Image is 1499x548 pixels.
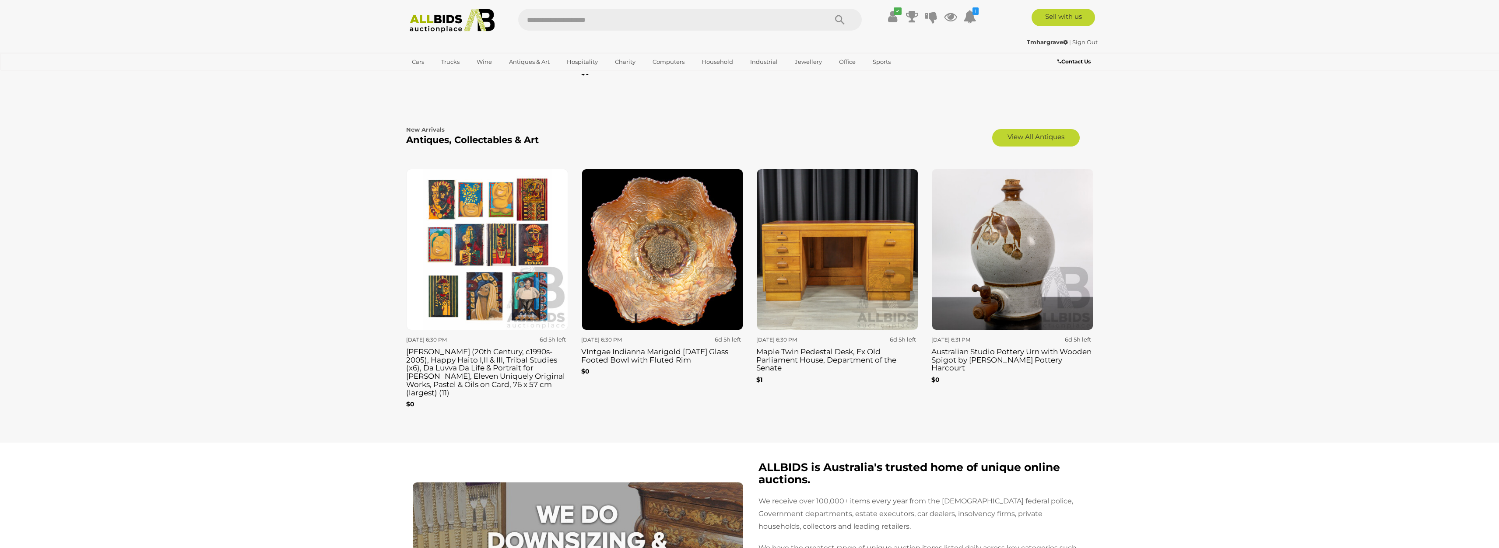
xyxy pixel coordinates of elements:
[756,346,918,372] h3: Maple Twin Pedestal Desk, Ex Old Parliament House, Department of the Senate
[471,55,498,69] a: Wine
[1027,38,1069,45] a: Tmhargrave
[582,169,743,330] img: VIntgae Indianna Marigold Carnival Glass Footed Bowl with Fluted Rim
[406,335,484,345] div: [DATE] 6:30 PM
[561,55,604,69] a: Hospitality
[992,129,1080,147] a: View All Antiques
[931,168,1093,419] a: [DATE] 6:31 PM 6d 5h left Australian Studio Pottery Urn with Wooden Spigot by [PERSON_NAME] Potte...
[756,376,762,384] b: $1
[758,495,1085,533] p: We receive over 100,000+ items every year from the [DEMOGRAPHIC_DATA] federal police, Government ...
[818,9,862,31] button: Search
[894,7,902,15] i: ✔
[972,7,979,15] i: 1
[1057,58,1091,65] b: Contact Us
[1065,336,1091,343] strong: 6d 5h left
[932,169,1093,330] img: Australian Studio Pottery Urn with Wooden Spigot by Cannie Ridge Pottery Harcourt
[406,400,414,408] b: $0
[756,168,918,419] a: [DATE] 6:30 PM 6d 5h left Maple Twin Pedestal Desk, Ex Old Parliament House, Department of the Se...
[1069,38,1071,45] span: |
[931,346,1093,372] h3: Australian Studio Pottery Urn with Wooden Spigot by [PERSON_NAME] Pottery Harcourt
[758,461,1060,486] b: ALLBIDS is Australia's trusted home of unique online auctions.
[406,346,568,397] h3: [PERSON_NAME] (20th Century, c1990s-2005), Happy Haito I,II & III, Tribal Studies (x6), Da Luvva ...
[931,335,1009,345] div: [DATE] 6:31 PM
[963,9,976,24] a: 1
[696,55,739,69] a: Household
[406,69,480,84] a: [GEOGRAPHIC_DATA]
[931,376,940,384] b: $0
[1032,9,1095,26] a: Sell with us
[581,168,743,419] a: [DATE] 6:30 PM 6d 5h left VIntgae Indianna Marigold [DATE] Glass Footed Bowl with Fluted Rim $0
[540,336,566,343] strong: 6d 5h left
[581,346,743,364] h3: VIntgae Indianna Marigold [DATE] Glass Footed Bowl with Fluted Rim
[406,126,445,133] b: New Arrivals
[890,336,916,343] strong: 6d 5h left
[406,134,539,145] b: Antiques, Collectables & Art
[715,336,741,343] strong: 6d 5h left
[1057,57,1093,66] a: Contact Us
[609,55,641,69] a: Charity
[833,55,861,69] a: Office
[789,55,828,69] a: Jewellery
[407,169,568,330] img: Francois (20th Century, c1990s-2005), Happy Haito I,II & III, Tribal Studies (x6), Da Luvva Da Li...
[406,55,430,69] a: Cars
[581,367,590,375] b: $0
[1027,38,1068,45] strong: Tmhargrave
[647,55,690,69] a: Computers
[1072,38,1098,45] a: Sign Out
[886,9,899,24] a: ✔
[744,55,783,69] a: Industrial
[435,55,465,69] a: Trucks
[405,9,500,33] img: Allbids.com.au
[756,335,834,345] div: [DATE] 6:30 PM
[406,168,568,419] a: [DATE] 6:30 PM 6d 5h left [PERSON_NAME] (20th Century, c1990s-2005), Happy Haito I,II & III, Trib...
[581,335,659,345] div: [DATE] 6:30 PM
[867,55,896,69] a: Sports
[757,169,918,330] img: Maple Twin Pedestal Desk, Ex Old Parliament House, Department of the Senate
[503,55,555,69] a: Antiques & Art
